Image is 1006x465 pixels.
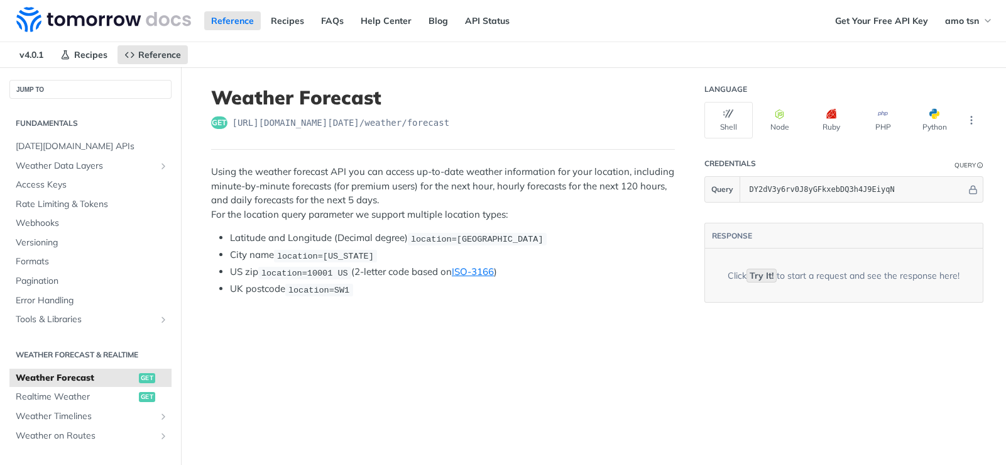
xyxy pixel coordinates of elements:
[16,410,155,423] span: Weather Timelines
[13,45,50,64] span: v4.0.1
[16,372,136,384] span: Weather Forecast
[158,315,168,325] button: Show subpages for Tools & Libraries
[158,161,168,171] button: Show subpages for Weather Data Layers
[9,388,172,406] a: Realtime Weatherget
[422,11,455,30] a: Blog
[9,176,172,194] a: Access Keys
[16,160,155,172] span: Weather Data Layers
[859,102,907,138] button: PHP
[9,118,172,129] h2: Fundamentals
[9,369,172,388] a: Weather Forecastget
[9,195,172,214] a: Rate Limiting & Tokens
[705,177,740,202] button: Query
[16,294,168,307] span: Error Handling
[9,137,172,156] a: [DATE][DOMAIN_NAME] APIs
[452,266,494,277] a: ISO-3166
[9,233,172,252] a: Versioning
[954,160,976,170] div: Query
[16,313,155,326] span: Tools & Libraries
[16,217,168,230] span: Webhooks
[16,7,191,32] img: Tomorrow.io Weather API Docs
[230,231,675,245] li: Latitude and Longitude (Decimal degree)
[16,255,168,268] span: Formats
[9,427,172,445] a: Weather on RoutesShow subpages for Weather on Routes
[211,165,675,221] p: Using the weather forecast API you can access up-to-date weather information for your location, i...
[9,252,172,271] a: Formats
[9,214,172,233] a: Webhooks
[158,431,168,441] button: Show subpages for Weather on Routes
[807,102,856,138] button: Ruby
[139,373,155,383] span: get
[74,49,107,60] span: Recipes
[938,11,1000,30] button: amo tsn
[53,45,114,64] a: Recipes
[16,391,136,403] span: Realtime Weather
[230,282,675,296] li: UK postcode
[945,15,979,26] span: amo tsn
[458,11,517,30] a: API Status
[230,248,675,262] li: City name
[138,49,181,60] span: Reference
[16,179,168,191] span: Access Keys
[966,183,980,196] button: Hide
[704,159,756,169] div: Credentials
[954,160,983,170] div: QueryInformation
[966,115,977,126] svg: More ellipsis
[977,162,983,169] i: Information
[16,140,168,153] span: [DATE][DOMAIN_NAME] APIs
[9,407,172,426] a: Weather TimelinesShow subpages for Weather Timelines
[264,11,311,30] a: Recipes
[158,412,168,422] button: Show subpages for Weather Timelines
[704,84,747,94] div: Language
[211,86,675,109] h1: Weather Forecast
[16,275,168,288] span: Pagination
[258,267,352,279] code: location=10001 US
[9,272,172,291] a: Pagination
[139,392,155,402] span: get
[211,116,227,129] span: get
[274,250,378,262] code: location=[US_STATE]
[408,233,547,245] code: location=[GEOGRAPHIC_DATA]
[16,237,168,249] span: Versioning
[230,265,675,279] li: US zip (2-letter code based on )
[756,102,804,138] button: Node
[9,291,172,310] a: Error Handling
[16,430,155,442] span: Weather on Routes
[9,310,172,329] a: Tools & LibrariesShow subpages for Tools & Libraries
[711,230,753,242] button: RESPONSE
[9,157,172,176] a: Weather Data LayersShow subpages for Weather Data Layers
[962,111,981,130] button: More Languages
[9,349,172,361] h2: Weather Forecast & realtime
[232,116,450,129] span: https://api.tomorrow.io/v4/weather/forecast
[16,198,168,211] span: Rate Limiting & Tokens
[828,11,935,30] a: Get Your Free API Key
[704,102,753,138] button: Shell
[9,80,172,99] button: JUMP TO
[285,284,353,296] code: location=SW1
[728,269,960,282] div: Click to start a request and see the response here!
[204,11,261,30] a: Reference
[743,177,966,202] input: apikey
[314,11,351,30] a: FAQs
[711,184,733,195] span: Query
[354,11,418,30] a: Help Center
[910,102,959,138] button: Python
[118,45,188,64] a: Reference
[746,269,777,283] code: Try It!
